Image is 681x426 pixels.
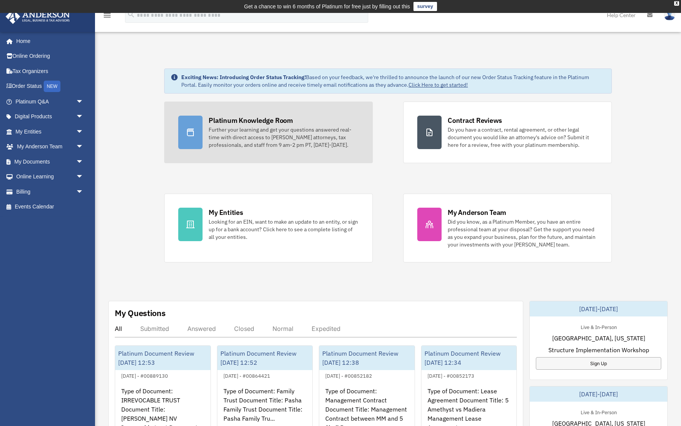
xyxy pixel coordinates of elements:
[217,346,313,370] div: Platinum Document Review [DATE] 12:52
[5,94,95,109] a: Platinum Q&Aarrow_drop_down
[530,386,667,402] div: [DATE]-[DATE]
[5,33,91,49] a: Home
[76,124,91,140] span: arrow_drop_down
[140,325,169,332] div: Submitted
[409,81,468,88] a: Click Here to get started!
[664,10,675,21] img: User Pic
[244,2,410,11] div: Get a chance to win 6 months of Platinum for free just by filling out this
[181,73,605,89] div: Based on your feedback, we're thrilled to announce the launch of our new Order Status Tracking fe...
[421,371,480,379] div: [DATE] - #00852173
[421,346,517,370] div: Platinum Document Review [DATE] 12:34
[103,13,112,20] a: menu
[319,371,378,379] div: [DATE] - #00852182
[5,124,95,139] a: My Entitiesarrow_drop_down
[674,1,679,6] div: close
[5,64,95,79] a: Tax Organizers
[5,139,95,154] a: My Anderson Teamarrow_drop_down
[5,169,95,184] a: Online Learningarrow_drop_down
[5,79,95,94] a: Order StatusNEW
[103,11,112,20] i: menu
[209,218,359,241] div: Looking for an EIN, want to make an update to an entity, or sign up for a bank account? Click her...
[115,325,122,332] div: All
[76,169,91,185] span: arrow_drop_down
[209,208,243,217] div: My Entities
[3,9,72,24] img: Anderson Advisors Platinum Portal
[115,371,174,379] div: [DATE] - #00889130
[448,126,598,149] div: Do you have a contract, rental agreement, or other legal document you would like an attorney's ad...
[403,102,612,163] a: Contract Reviews Do you have a contract, rental agreement, or other legal document you would like...
[548,345,649,354] span: Structure Implementation Workshop
[209,116,293,125] div: Platinum Knowledge Room
[76,184,91,200] span: arrow_drop_down
[5,154,95,169] a: My Documentsarrow_drop_down
[164,194,373,262] a: My Entities Looking for an EIN, want to make an update to an entity, or sign up for a bank accoun...
[76,154,91,170] span: arrow_drop_down
[181,74,306,81] strong: Exciting News: Introducing Order Status Tracking!
[403,194,612,262] a: My Anderson Team Did you know, as a Platinum Member, you have an entire professional team at your...
[530,301,667,316] div: [DATE]-[DATE]
[536,357,661,370] a: Sign Up
[448,218,598,248] div: Did you know, as a Platinum Member, you have an entire professional team at your disposal? Get th...
[5,199,95,215] a: Events Calendar
[5,109,95,124] a: Digital Productsarrow_drop_down
[44,81,60,92] div: NEW
[5,49,95,64] a: Online Ordering
[209,126,359,149] div: Further your learning and get your questions answered real-time with direct access to [PERSON_NAM...
[552,334,645,343] span: [GEOGRAPHIC_DATA], [US_STATE]
[575,408,623,416] div: Live & In-Person
[413,2,437,11] a: survey
[448,116,502,125] div: Contract Reviews
[115,346,211,370] div: Platinum Document Review [DATE] 12:53
[76,139,91,155] span: arrow_drop_down
[272,325,293,332] div: Normal
[217,371,276,379] div: [DATE] - #00864421
[312,325,340,332] div: Expedited
[127,10,135,19] i: search
[164,102,373,163] a: Platinum Knowledge Room Further your learning and get your questions answered real-time with dire...
[76,94,91,110] span: arrow_drop_down
[187,325,216,332] div: Answered
[448,208,506,217] div: My Anderson Team
[115,307,166,319] div: My Questions
[76,109,91,125] span: arrow_drop_down
[5,184,95,199] a: Billingarrow_drop_down
[234,325,254,332] div: Closed
[575,323,623,331] div: Live & In-Person
[319,346,415,370] div: Platinum Document Review [DATE] 12:38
